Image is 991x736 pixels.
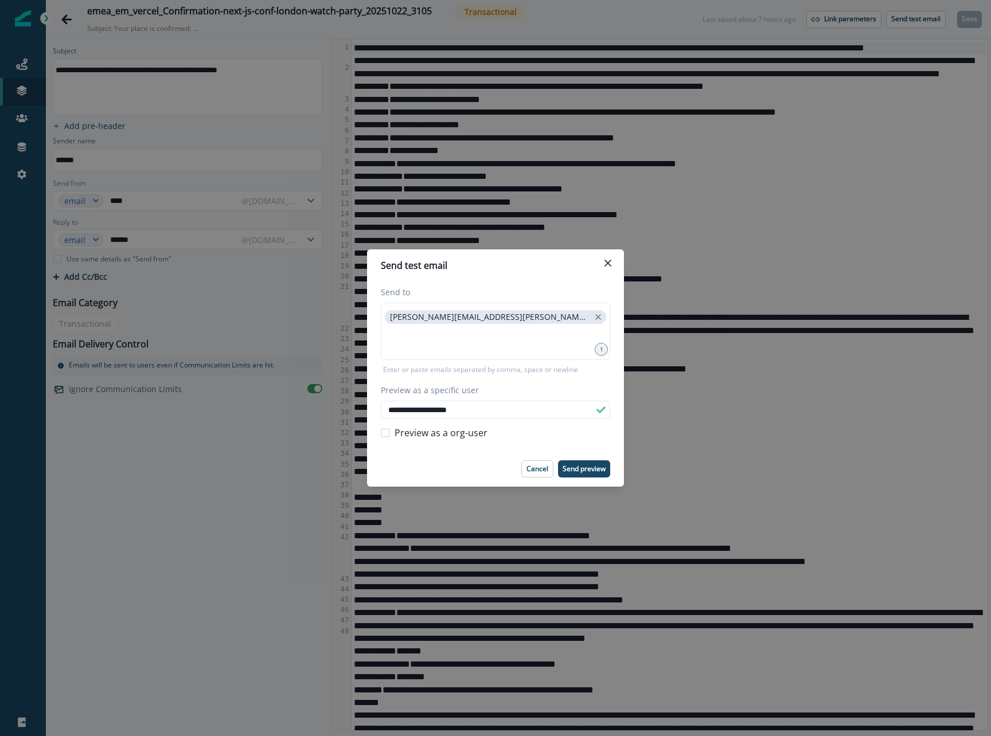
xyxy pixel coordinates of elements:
[395,426,487,440] span: Preview as a org-user
[381,259,447,272] p: Send test email
[558,460,610,477] button: Send preview
[381,365,580,375] p: Enter or paste emails separated by comma, space or newline
[595,343,608,356] div: 1
[563,465,606,473] p: Send preview
[381,286,603,298] label: Send to
[390,312,590,322] p: [PERSON_NAME][EMAIL_ADDRESS][PERSON_NAME][DOMAIN_NAME]
[593,311,603,323] button: close
[521,460,553,477] button: Cancel
[599,254,617,272] button: Close
[381,384,603,396] label: Preview as a specific user
[526,465,548,473] p: Cancel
